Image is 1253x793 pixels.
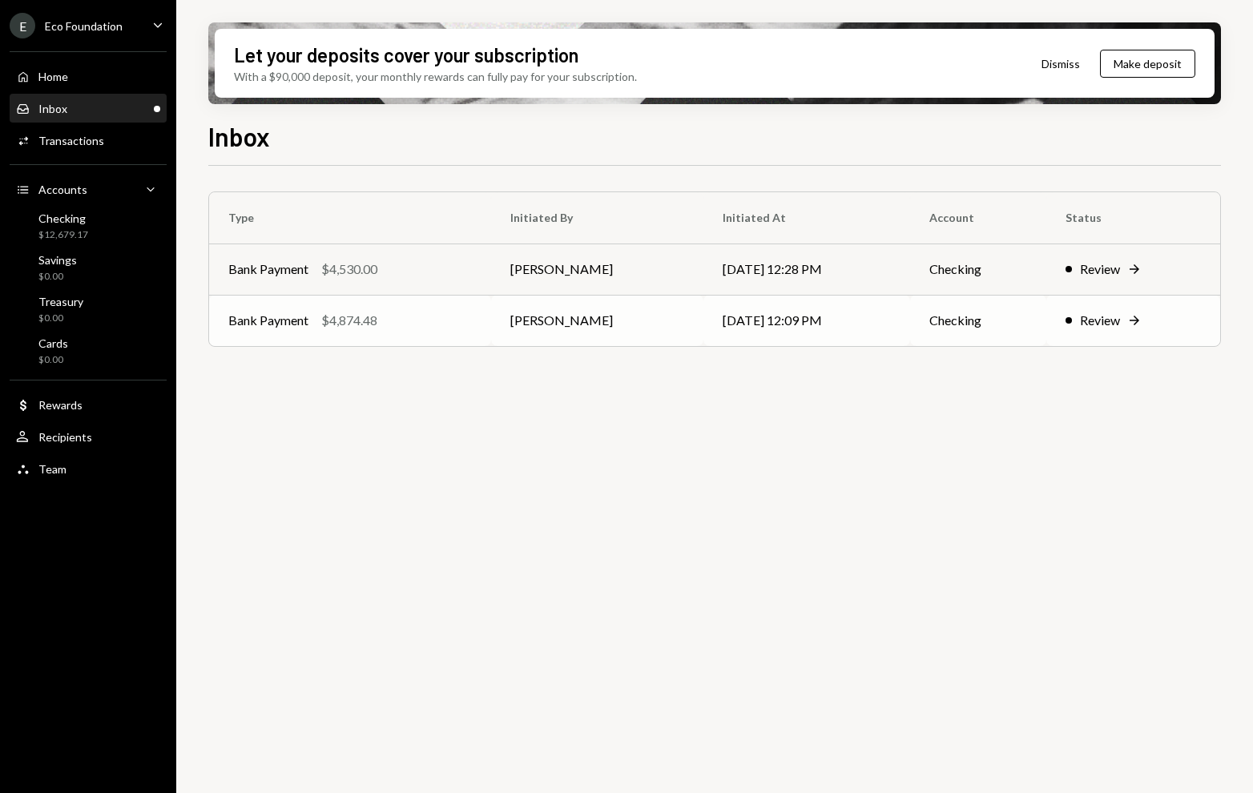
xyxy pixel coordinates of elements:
div: Accounts [38,183,87,196]
h1: Inbox [208,120,270,152]
div: Rewards [38,398,83,412]
div: $0.00 [38,270,77,284]
a: Rewards [10,390,167,419]
th: Account [910,192,1046,244]
td: [DATE] 12:28 PM [703,244,911,295]
a: Accounts [10,175,167,203]
div: Team [38,462,66,476]
td: [PERSON_NAME] [491,244,703,295]
div: Review [1080,311,1120,330]
div: $12,679.17 [38,228,88,242]
a: Transactions [10,126,167,155]
a: Checking$12,679.17 [10,207,167,245]
td: Checking [910,244,1046,295]
div: Review [1080,260,1120,279]
button: Make deposit [1100,50,1195,78]
a: Team [10,454,167,483]
div: Savings [38,253,77,267]
div: Eco Foundation [45,19,123,33]
div: $4,530.00 [321,260,377,279]
div: Home [38,70,68,83]
a: Recipients [10,422,167,451]
a: Treasury$0.00 [10,290,167,328]
div: E [10,13,35,38]
div: Bank Payment [228,260,308,279]
div: Let your deposits cover your subscription [234,42,578,68]
div: Recipients [38,430,92,444]
a: Savings$0.00 [10,248,167,287]
td: Checking [910,295,1046,346]
div: $4,874.48 [321,311,377,330]
a: Home [10,62,167,91]
th: Initiated At [703,192,911,244]
th: Initiated By [491,192,703,244]
div: With a $90,000 deposit, your monthly rewards can fully pay for your subscription. [234,68,637,85]
div: Bank Payment [228,311,308,330]
div: Inbox [38,102,67,115]
div: Transactions [38,134,104,147]
div: Cards [38,336,68,350]
th: Status [1046,192,1220,244]
div: Checking [38,211,88,225]
button: Dismiss [1021,45,1100,83]
div: Treasury [38,295,83,308]
a: Cards$0.00 [10,332,167,370]
div: $0.00 [38,312,83,325]
div: $0.00 [38,353,68,367]
a: Inbox [10,94,167,123]
th: Type [209,192,491,244]
td: [PERSON_NAME] [491,295,703,346]
td: [DATE] 12:09 PM [703,295,911,346]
